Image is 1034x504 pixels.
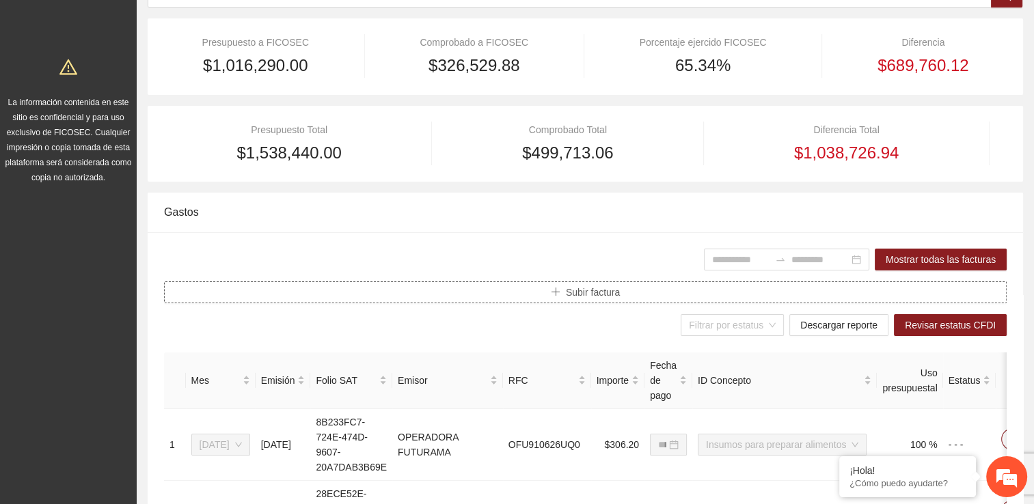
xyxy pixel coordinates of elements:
[775,254,786,265] span: swap-right
[164,193,1007,232] div: Gastos
[800,318,877,333] span: Descargar reporte
[5,98,132,182] span: La información contenida en este sitio es confidencial y para uso exclusivo de FICOSEC. Cualquier...
[1001,428,1023,450] button: comment
[877,409,942,481] td: 100 %
[839,35,1007,50] div: Diferencia
[675,53,731,79] span: 65.34%
[551,287,560,298] span: plus
[692,352,877,409] th: ID Concepto
[164,122,414,137] div: Presupuesto Total
[508,373,575,388] span: RFC
[698,373,861,388] span: ID Concepto
[503,352,591,409] th: RFC
[949,373,981,388] span: Estatus
[224,7,257,40] div: Minimizar ventana de chat en vivo
[877,352,942,409] th: Uso presupuestal
[7,348,260,396] textarea: Escriba su mensaje y pulse “Intro”
[849,478,966,488] p: ¿Cómo puedo ayudarte?
[59,58,77,76] span: warning
[191,373,240,388] span: Mes
[905,318,996,333] span: Revisar estatus CFDI
[894,314,1007,336] button: Revisar estatus CFDI
[706,434,858,455] span: Insumos para preparar alimentos
[601,35,804,50] div: Porcentaje ejercido FICOSEC
[164,409,186,481] td: 1
[392,409,503,481] td: OPERADORA FUTURAMA
[721,122,971,137] div: Diferencia Total
[310,352,392,409] th: Folio SAT
[164,281,1007,303] button: plusSubir factura
[849,465,966,476] div: ¡Hola!
[203,53,308,79] span: $1,016,290.00
[261,373,295,388] span: Emisión
[382,35,567,50] div: Comprobado a FICOSEC
[597,373,629,388] span: Importe
[877,53,968,79] span: $689,760.12
[794,140,899,166] span: $1,038,726.94
[650,358,677,403] span: Fecha de pago
[644,352,692,409] th: Fecha de pago
[886,252,996,267] span: Mostrar todas las facturas
[398,373,487,388] span: Emisor
[789,314,888,336] button: Descargar reporte
[522,140,613,166] span: $499,713.06
[775,254,786,265] span: to
[200,434,242,455] span: Julio 2025
[71,70,230,87] div: Chatee con nosotros ahora
[256,409,311,481] td: [DATE]
[392,352,503,409] th: Emisor
[943,409,996,481] td: - - -
[875,249,1007,270] button: Mostrar todas las facturas
[310,409,392,481] td: 8B233FC7-724E-474D-9607-20A7DAB3B69E
[1002,434,1022,445] span: comment
[591,409,644,481] td: $306.20
[503,409,591,481] td: OFU910626UQ0
[450,122,686,137] div: Comprobado Total
[428,53,519,79] span: $326,529.88
[256,352,311,409] th: Emisión
[236,140,341,166] span: $1,538,440.00
[164,35,346,50] div: Presupuesto a FICOSEC
[79,170,189,308] span: Estamos en línea.
[566,285,620,300] span: Subir factura
[591,352,644,409] th: Importe
[316,373,377,388] span: Folio SAT
[943,352,996,409] th: Estatus
[186,352,256,409] th: Mes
